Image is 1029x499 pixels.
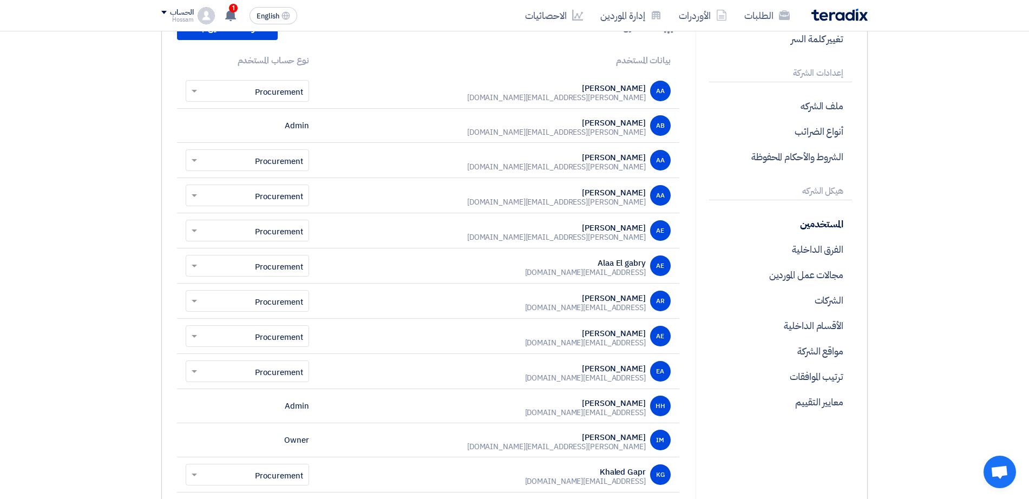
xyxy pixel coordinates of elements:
[650,220,671,241] div: AE
[177,389,318,423] td: Admin
[467,153,646,162] div: [PERSON_NAME]
[670,3,736,28] a: الأوردرات
[250,7,297,24] button: English
[650,115,671,136] div: AB
[467,83,646,93] div: [PERSON_NAME]
[736,3,798,28] a: الطلبات
[650,464,671,485] div: KG
[467,442,646,452] div: [PERSON_NAME][EMAIL_ADDRESS][DOMAIN_NAME]
[467,432,646,442] div: [PERSON_NAME]
[177,423,318,457] td: Owner
[525,268,646,278] div: [EMAIL_ADDRESS][DOMAIN_NAME]
[525,408,646,418] div: [EMAIL_ADDRESS][DOMAIN_NAME]
[516,3,592,28] a: الاحصائيات
[709,64,852,82] p: إعدادات الشركة
[467,233,646,242] div: [PERSON_NAME][EMAIL_ADDRESS][DOMAIN_NAME]
[709,237,852,262] p: الفرق الداخلية
[467,188,646,198] div: [PERSON_NAME]
[650,255,671,276] div: AE
[709,119,852,144] p: أنواع الضرائب
[177,48,318,74] th: نوع حساب المستخدم
[177,109,318,143] td: Admin
[229,4,238,12] span: 1
[709,182,852,200] p: هيكل الشركه
[984,456,1016,488] div: Open chat
[709,144,852,169] p: الشروط والأحكام المحفوظة
[650,185,671,206] div: AA
[467,93,646,103] div: [PERSON_NAME][EMAIL_ADDRESS][DOMAIN_NAME]
[525,293,646,303] div: [PERSON_NAME]
[525,329,646,338] div: [PERSON_NAME]
[709,364,852,389] p: ترتيب الموافقات
[709,287,852,313] p: الشركات
[318,48,679,74] th: بيانات المستخدم
[650,81,671,101] div: AA
[170,8,193,17] div: الحساب
[709,313,852,338] p: الأقسام الداخلية
[709,211,852,237] p: المستخدمين
[467,118,646,128] div: [PERSON_NAME]
[650,361,671,382] div: EA
[811,9,868,21] img: Teradix logo
[525,467,646,477] div: Khaled Gapr
[467,198,646,207] div: [PERSON_NAME][EMAIL_ADDRESS][DOMAIN_NAME]
[592,3,670,28] a: إدارة الموردين
[467,128,646,137] div: [PERSON_NAME][EMAIL_ADDRESS][DOMAIN_NAME]
[525,398,646,408] div: [PERSON_NAME]
[525,338,646,348] div: [EMAIL_ADDRESS][DOMAIN_NAME]
[709,389,852,415] p: معايير التقييم
[467,162,646,172] div: [PERSON_NAME][EMAIL_ADDRESS][DOMAIN_NAME]
[650,150,671,170] div: AA
[525,477,646,487] div: [EMAIL_ADDRESS][DOMAIN_NAME]
[525,364,646,373] div: [PERSON_NAME]
[161,17,193,23] div: Hossam
[650,291,671,311] div: AR
[709,262,852,287] p: مجالات عمل الموردين
[709,26,852,51] p: تغيير كلمة السر
[525,373,646,383] div: [EMAIL_ADDRESS][DOMAIN_NAME]
[467,223,646,233] div: [PERSON_NAME]
[709,93,852,119] p: ملف الشركه
[525,258,646,268] div: Alaa El gabry
[650,430,671,450] div: IM
[650,326,671,346] div: AE
[257,12,279,20] span: English
[709,338,852,364] p: مواقع الشركة
[525,303,646,313] div: [EMAIL_ADDRESS][DOMAIN_NAME]
[198,7,215,24] img: profile_test.png
[650,396,671,416] div: HH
